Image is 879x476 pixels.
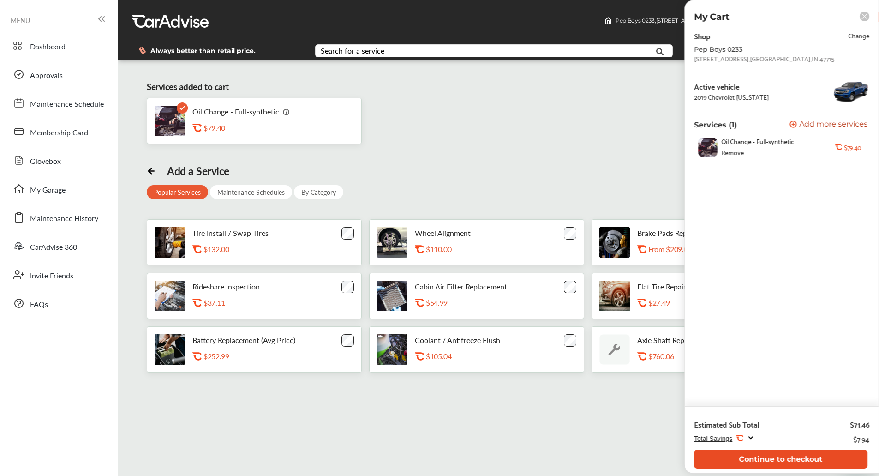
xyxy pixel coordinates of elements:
[832,78,869,105] img: 12970_st0640_046.jpg
[848,30,869,41] span: Change
[203,245,296,253] div: $132.00
[789,121,869,129] a: Add more services
[8,34,108,58] a: Dashboard
[8,177,108,201] a: My Garage
[203,352,296,361] div: $252.99
[210,185,292,199] div: Maintenance Schedules
[155,106,185,136] img: oil-change-thumb.jpg
[694,121,737,129] p: Services (1)
[694,12,729,22] p: My Cart
[721,138,794,145] span: Oil Change - Full-synthetic
[30,299,48,311] span: FAQs
[155,334,185,365] img: battery-replacement-thumb.jpg
[203,298,296,307] div: $37.11
[694,93,769,101] div: 2019 Chevrolet [US_STATE]
[30,241,77,253] span: CarAdvise 360
[694,435,732,442] span: Total Savings
[637,336,714,344] p: Axle Shaft Replacement
[637,282,686,291] p: Flat Tire Repair
[155,227,185,258] img: tire-install-swap-tires-thumb.jpg
[648,352,741,361] div: $760.06
[30,98,104,110] span: Maintenance Schedule
[694,420,759,429] div: Estimated Sub Total
[30,70,63,82] span: Approvals
[616,17,793,24] span: Pep Boys 0233 , [STREET_ADDRESS] [GEOGRAPHIC_DATA] , IN 47715
[799,121,867,129] span: Add more services
[637,229,717,237] p: Brake Pads Replacement
[415,229,471,237] p: Wheel Alignment
[648,298,741,307] div: $27.49
[694,82,769,90] div: Active vehicle
[426,298,518,307] div: $54.99
[150,48,256,54] span: Always better than retail price.
[8,91,108,115] a: Maintenance Schedule
[155,281,185,311] img: rideshare-visual-inspection-thumb.jpg
[8,120,108,144] a: Membership Card
[30,184,66,196] span: My Garage
[8,148,108,172] a: Glovebox
[789,121,867,129] button: Add more services
[147,80,229,93] div: Services added to cart
[283,108,290,115] img: info_icon_vector.svg
[426,352,518,361] div: $105.04
[377,227,407,258] img: wheel-alignment-thumb.jpg
[30,270,73,282] span: Invite Friends
[30,213,98,225] span: Maintenance History
[139,47,146,54] img: dollor_label_vector.a70140d1.svg
[694,450,867,469] button: Continue to checkout
[321,47,384,54] div: Search for a service
[377,334,407,365] img: engine-cooling-thumb.jpg
[694,30,710,42] div: Shop
[599,227,630,258] img: brake-pads-replacement-thumb.jpg
[844,144,861,151] b: $79.40
[30,156,61,168] span: Glovebox
[8,205,108,229] a: Maintenance History
[11,17,30,24] span: MENU
[8,291,108,315] a: FAQs
[192,229,269,237] p: Tire Install / Swap Tires
[377,281,407,311] img: cabin-air-filter-replacement-thumb.jpg
[599,281,630,311] img: flat-tire-repair-thumb.jpg
[694,55,834,62] div: [STREET_ADDRESS] , [GEOGRAPHIC_DATA] , IN 47715
[415,336,500,344] p: Coolant / Antifreeze Flush
[604,17,612,24] img: header-home-logo.8d720a4f.svg
[30,41,66,53] span: Dashboard
[192,336,295,344] p: Battery Replacement (Avg Price)
[8,234,108,258] a: CarAdvise 360
[850,420,869,429] div: $71.46
[192,282,260,291] p: Rideshare Inspection
[648,245,724,253] p: From $209.00 - $418.00
[415,282,507,291] p: Cabin Air Filter Replacement
[147,185,208,199] div: Popular Services
[30,127,88,139] span: Membership Card
[426,245,518,253] div: $110.00
[294,185,343,199] div: By Category
[698,138,718,157] img: oil-change-thumb.jpg
[853,433,869,445] div: $7.94
[192,107,279,116] p: Oil Change - Full-synthetic
[721,149,744,156] div: Remove
[167,164,229,177] div: Add a Service
[8,263,108,287] a: Invite Friends
[694,46,842,53] div: Pep Boys 0233
[599,334,630,365] img: default_wrench_icon.d1a43860.svg
[203,123,296,132] div: $79.40
[8,62,108,86] a: Approvals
